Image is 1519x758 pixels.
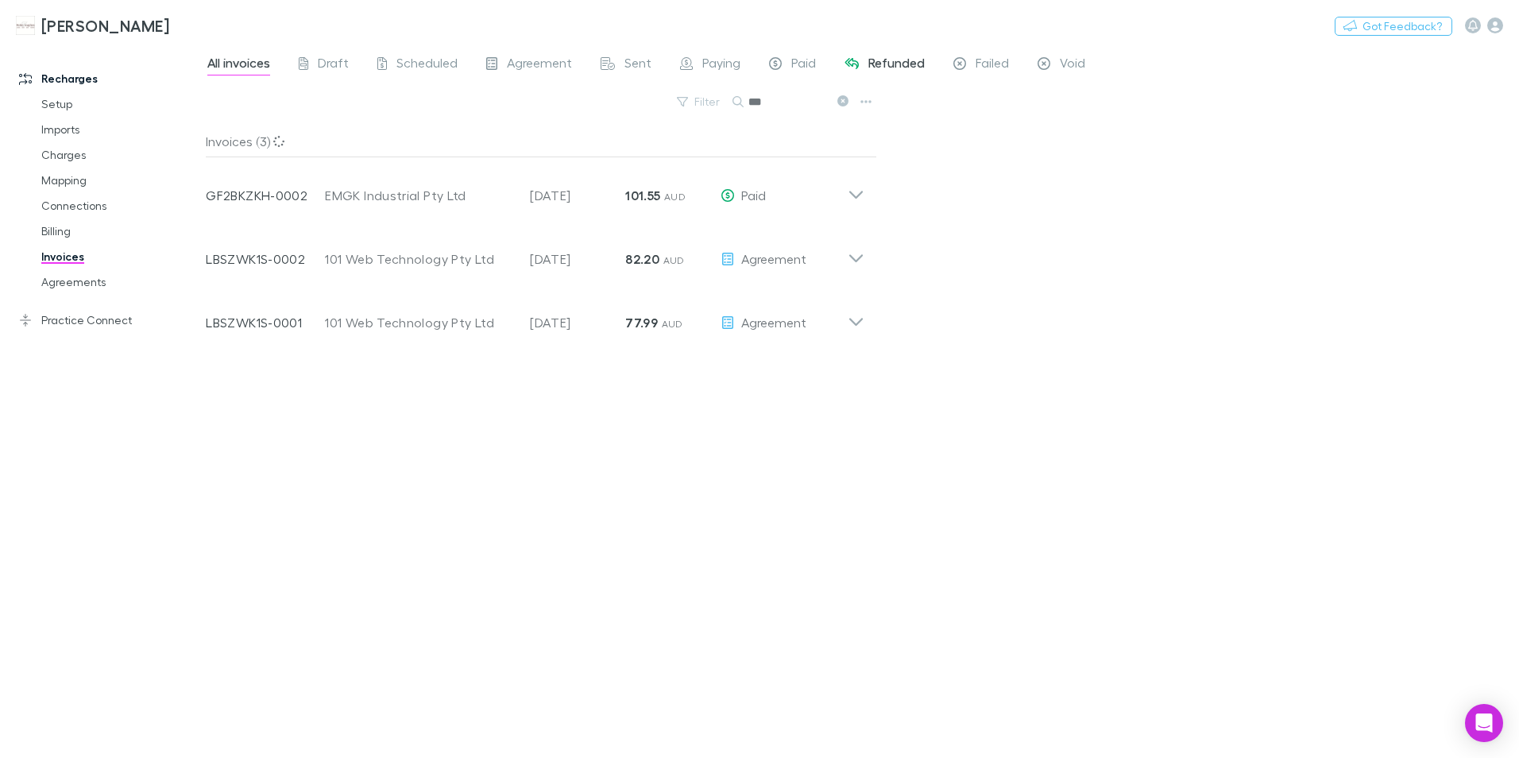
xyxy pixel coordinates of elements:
p: [DATE] [530,186,625,205]
a: Invoices [25,244,215,269]
span: AUD [664,191,686,203]
a: Agreements [25,269,215,295]
span: Agreement [741,315,806,330]
div: LBSZWK1S-0002101 Web Technology Pty Ltd[DATE]82.20 AUDAgreement [193,221,877,284]
div: Open Intercom Messenger [1465,704,1503,742]
strong: 77.99 [625,315,658,331]
a: [PERSON_NAME] [6,6,179,44]
a: Mapping [25,168,215,193]
span: Paid [791,55,816,75]
div: 101 Web Technology Pty Ltd [325,313,514,332]
span: Paying [702,55,740,75]
button: Filter [669,92,729,111]
p: LBSZWK1S-0001 [206,313,325,332]
button: Got Feedback? [1335,17,1452,36]
a: Recharges [3,66,215,91]
p: LBSZWK1S-0002 [206,249,325,269]
div: LBSZWK1S-0001101 Web Technology Pty Ltd[DATE]77.99 AUDAgreement [193,284,877,348]
a: Practice Connect [3,307,215,333]
a: Charges [25,142,215,168]
span: Draft [318,55,349,75]
div: 101 Web Technology Pty Ltd [325,249,514,269]
span: AUD [662,318,683,330]
span: AUD [663,254,685,266]
span: Sent [624,55,651,75]
p: [DATE] [530,313,625,332]
strong: 101.55 [625,188,660,203]
span: Failed [976,55,1009,75]
span: Agreement [507,55,572,75]
img: Hales Douglass's Logo [16,16,35,35]
span: All invoices [207,55,270,75]
span: Refunded [868,55,925,75]
span: Paid [741,188,766,203]
span: Agreement [741,251,806,266]
p: GF2BKZKH-0002 [206,186,325,205]
span: Scheduled [396,55,458,75]
h3: [PERSON_NAME] [41,16,169,35]
a: Setup [25,91,215,117]
span: Void [1060,55,1085,75]
div: GF2BKZKH-0002EMGK Industrial Pty Ltd[DATE]101.55 AUDPaid [193,157,877,221]
div: EMGK Industrial Pty Ltd [325,186,514,205]
p: [DATE] [530,249,625,269]
a: Connections [25,193,215,219]
strong: 82.20 [625,251,659,267]
a: Billing [25,219,215,244]
a: Imports [25,117,215,142]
